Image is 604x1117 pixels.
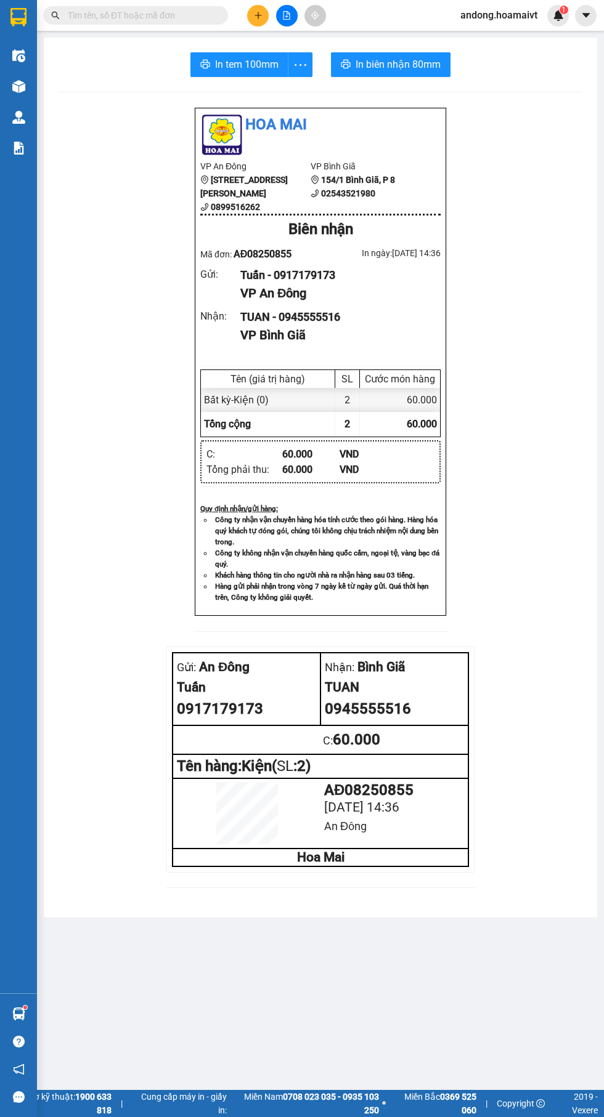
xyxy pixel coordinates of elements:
[240,326,441,345] div: VP Bình Giã
[215,582,428,602] strong: Hàng gửi phải nhận trong vòng 7 ngày kể từ ngày gửi. Quá thời hạn trên, Công ty không g...
[356,57,441,72] span: In biên nhận 80mm
[407,418,437,430] span: 60.000
[10,8,27,26] img: logo-vxr
[240,284,441,303] div: VP An Đông
[200,175,288,198] b: [STREET_ADDRESS][PERSON_NAME]
[177,698,316,721] div: 0917179173
[282,446,340,462] div: 60.000
[200,503,441,514] div: Quy định nhận/gửi hàng :
[254,11,263,20] span: plus
[200,203,209,211] span: phone
[200,59,210,71] span: printer
[200,218,441,241] div: Biên nhận
[325,661,354,674] span: Nhận:
[177,661,196,674] span: Gửi:
[204,394,269,406] span: Bất kỳ - Kiện (0)
[177,759,464,774] div: Tên hàng: Kiện ( : 2 )
[200,308,240,324] div: Nhận :
[230,1090,379,1117] span: Miền Nam
[320,246,441,260] div: In ngày: [DATE] 14:36
[177,677,316,698] div: Tuấn
[282,11,291,20] span: file-add
[304,5,326,26] button: aim
[215,571,415,579] strong: Khách hàng thông tin cho người nhà ra nhận hàng sau 03 tiếng.
[200,175,209,184] span: environment
[324,818,464,835] div: An Đông
[363,373,437,385] div: Cước món hàng
[575,5,597,26] button: caret-down
[206,446,282,462] div: C :
[215,57,279,72] span: In tem 100mm
[335,388,360,412] div: 2
[240,267,441,284] div: Tuấn - 0917179173
[215,549,439,568] strong: Công ty không nhận vận chuyển hàng quốc cấm, ngoại tệ, vàng bạc đá quý.
[121,1097,123,1110] span: |
[12,1007,25,1020] img: warehouse-icon
[206,462,282,477] div: Tổng phải thu :
[12,142,25,155] img: solution-icon
[200,267,240,282] div: Gửi :
[324,797,464,818] div: [DATE] 14:36
[321,175,395,185] b: 154/1 Bình Giã, P 8
[12,80,25,93] img: warehouse-icon
[13,1091,25,1103] span: message
[276,5,298,26] button: file-add
[190,52,288,77] button: printerIn tem 100mm
[51,11,60,20] span: search
[325,698,464,721] div: 0945555516
[321,188,375,198] b: 02543521980
[277,757,293,775] span: SL
[325,657,464,677] div: Bình Giã
[340,446,397,462] div: VND
[12,111,25,124] img: warehouse-icon
[13,1063,25,1075] span: notification
[13,1036,25,1047] span: question-circle
[311,159,421,173] li: VP Bình Giã
[200,113,441,137] li: Hoa Mai
[341,59,351,71] span: printer
[211,202,260,212] b: 0899516262
[536,1099,545,1108] span: copyright
[561,6,566,14] span: 1
[323,728,465,752] div: 60.000
[324,783,464,797] div: AĐ08250855
[345,418,350,430] span: 2
[23,1006,27,1009] sup: 1
[282,462,340,477] div: 60.000
[200,113,243,156] img: logo.jpg
[340,462,397,477] div: VND
[382,1101,386,1106] span: ⚪️
[204,418,251,430] span: Tổng cộng
[204,373,332,385] div: Tên (giá trị hàng)
[331,52,451,77] button: printerIn biên nhận 80mm
[360,388,440,412] div: 60.000
[338,373,356,385] div: SL
[560,6,568,14] sup: 1
[234,248,292,260] span: AĐ08250855
[288,57,312,73] span: more
[323,734,333,747] span: C :
[440,1092,476,1115] strong: 0369 525 060
[215,515,438,546] strong: Công ty nhận vận chuyển hàng hóa tính cước theo gói hàng. Hàng hóa quý khách tự đóng gói, chúng t...
[288,52,312,77] button: more
[12,49,25,62] img: warehouse-icon
[132,1090,227,1117] span: Cung cấp máy in - giấy in:
[486,1097,488,1110] span: |
[200,159,311,173] li: VP An Đông
[240,308,441,326] div: TUAN - 0945555516
[177,657,316,677] div: An Đông
[581,10,592,21] span: caret-down
[311,11,319,20] span: aim
[311,189,319,198] span: phone
[553,10,564,21] img: icon-new-feature
[325,677,464,698] div: TUAN
[247,5,269,26] button: plus
[68,9,213,22] input: Tìm tên, số ĐT hoặc mã đơn
[311,175,319,184] span: environment
[451,7,547,23] span: andong.hoamaivt
[389,1090,476,1117] span: Miền Bắc
[75,1092,112,1115] strong: 1900 633 818
[283,1092,379,1115] strong: 0708 023 035 - 0935 103 250
[200,246,320,262] div: Mã đơn:
[173,849,468,866] td: Hoa Mai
